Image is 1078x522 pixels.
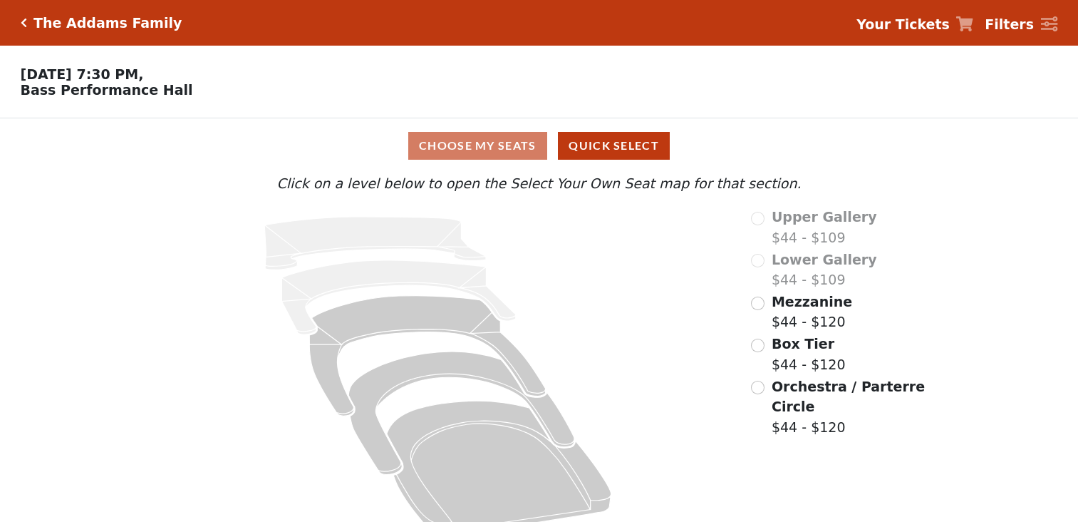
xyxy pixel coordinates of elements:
a: Filters [985,14,1057,35]
label: $44 - $120 [772,292,852,332]
span: Orchestra / Parterre Circle [772,379,925,415]
span: Box Tier [772,336,834,352]
path: Upper Gallery - Seats Available: 0 [265,217,487,270]
path: Lower Gallery - Seats Available: 0 [282,260,516,334]
p: Click on a level below to open the Select Your Own Seat map for that section. [145,173,933,194]
a: Click here to go back to filters [21,18,27,28]
label: $44 - $120 [772,377,927,438]
strong: Filters [985,16,1034,32]
label: $44 - $109 [772,250,877,290]
span: Lower Gallery [772,252,877,267]
span: Upper Gallery [772,209,877,225]
h5: The Addams Family [33,15,182,31]
label: $44 - $120 [772,334,846,374]
button: Quick Select [558,132,670,160]
span: Mezzanine [772,294,852,309]
a: Your Tickets [856,14,973,35]
strong: Your Tickets [856,16,950,32]
label: $44 - $109 [772,207,877,247]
